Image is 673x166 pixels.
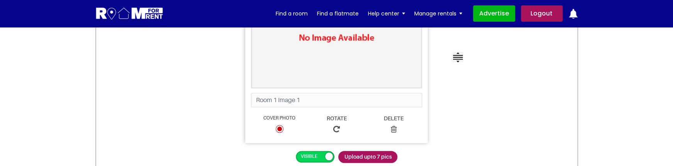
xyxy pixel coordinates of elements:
[263,115,295,125] span: Cover Photo
[308,115,365,138] a: Rotate
[453,51,463,62] img: img-icon
[365,115,422,138] a: Delete
[521,5,563,22] a: Logout
[251,93,422,107] input: Room 1 Image 1
[95,7,164,21] img: Logo for Room for Rent, featuring a welcoming design with a house icon and modern typography
[568,9,578,19] img: ic-notification
[317,8,359,19] a: Find a flatmate
[365,115,422,126] span: Delete
[276,8,308,19] a: Find a room
[308,115,365,126] span: Rotate
[473,5,515,22] a: Advertise
[368,8,405,19] a: Help center
[338,151,397,163] span: Upload upto 7 pics
[414,8,462,19] a: Manage rentals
